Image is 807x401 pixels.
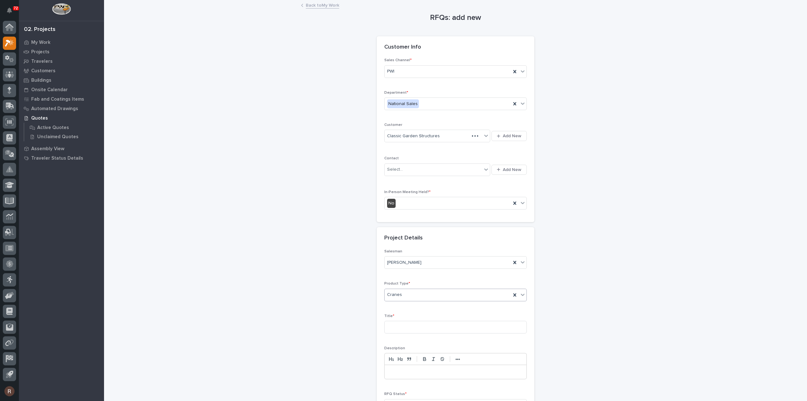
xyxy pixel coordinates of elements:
[24,123,104,132] a: Active Quotes
[31,115,48,121] p: Quotes
[384,123,402,127] span: Customer
[384,156,399,160] span: Contact
[384,314,394,318] span: Title
[37,125,69,131] p: Active Quotes
[37,134,78,140] p: Unclaimed Quotes
[31,49,49,55] p: Projects
[384,58,412,62] span: Sales Channel
[384,44,421,51] h2: Customer Info
[453,355,462,363] button: •••
[31,87,68,93] p: Onsite Calendar
[384,392,407,396] span: RFQ Status
[384,235,423,242] h2: Project Details
[387,166,403,173] div: Select...
[384,346,405,350] span: Description
[3,4,16,17] button: Notifications
[19,144,104,153] a: Assembly View
[19,104,104,113] a: Automated Drawings
[19,47,104,56] a: Projects
[19,113,104,123] a: Quotes
[19,56,104,66] a: Travelers
[31,59,53,64] p: Travelers
[31,106,78,112] p: Automated Drawings
[491,131,527,141] button: Add New
[387,133,440,139] span: Classic Garden Structures
[377,13,534,22] h1: RFQs: add new
[31,97,84,102] p: Fab and Coatings Items
[503,133,521,139] span: Add New
[19,66,104,75] a: Customers
[19,85,104,94] a: Onsite Calendar
[384,282,410,286] span: Product Type
[31,156,83,161] p: Traveler Status Details
[503,167,521,173] span: Add New
[19,38,104,47] a: My Work
[31,40,50,45] p: My Work
[3,385,16,398] button: users-avatar
[52,3,71,15] img: Workspace Logo
[387,99,419,109] div: National Sales
[31,78,51,83] p: Buildings
[14,6,18,10] p: 72
[384,250,402,253] span: Salesman
[306,1,339,9] a: Back toMy Work
[19,94,104,104] a: Fab and Coatings Items
[387,292,402,298] span: Cranes
[387,199,396,208] div: No
[31,68,55,74] p: Customers
[387,259,421,266] span: [PERSON_NAME]
[491,165,527,175] button: Add New
[387,68,394,75] span: PWI
[384,190,431,194] span: In-Person Meeting Held?
[24,26,55,33] div: 02. Projects
[384,91,408,95] span: Department
[19,153,104,163] a: Traveler Status Details
[24,132,104,141] a: Unclaimed Quotes
[8,8,16,18] div: Notifications72
[456,357,460,362] strong: •••
[31,146,64,152] p: Assembly View
[19,75,104,85] a: Buildings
